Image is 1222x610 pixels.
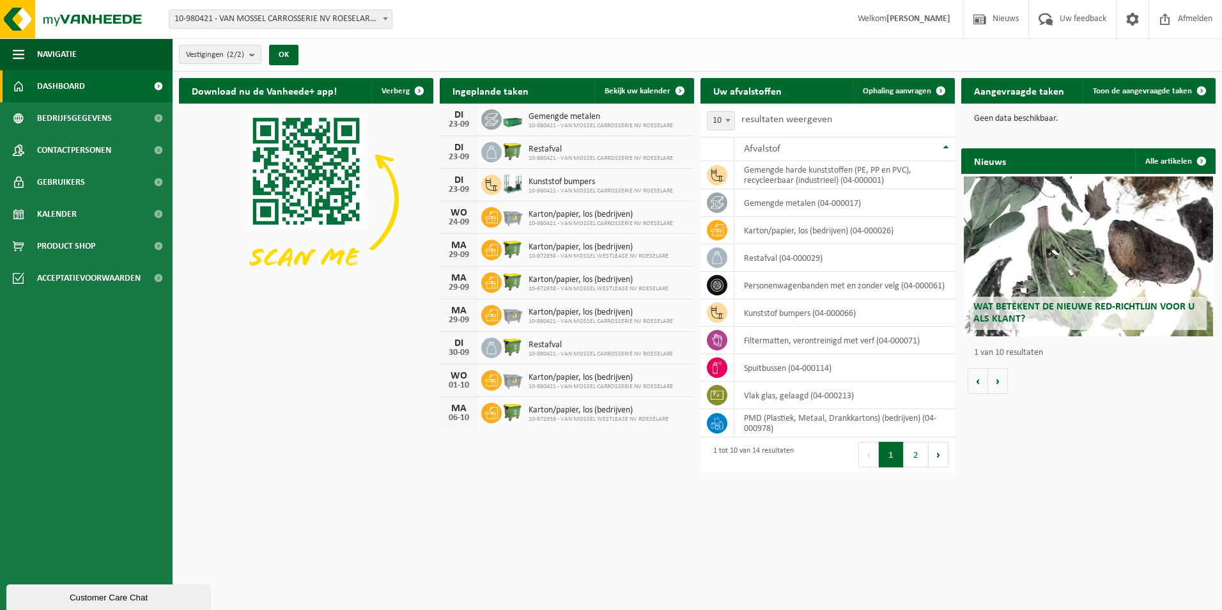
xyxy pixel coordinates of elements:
div: MA [446,306,472,316]
span: 10-980421 - VAN MOSSEL CARROSSERIE NV ROESELARE [529,220,673,228]
span: 10-972938 - VAN MOSSEL WESTLEASE NV ROESELARE [529,416,669,423]
h2: Uw afvalstoffen [700,78,794,103]
span: 10 [707,111,735,130]
span: Wat betekent de nieuwe RED-richtlijn voor u als klant? [973,302,1195,324]
td: vlak glas, gelaagd (04-000213) [734,382,955,409]
td: karton/papier, los (bedrijven) (04-000026) [734,217,955,244]
img: PB-MB-2000-MET-GN-01 [502,107,523,129]
span: Karton/papier, los (bedrijven) [529,275,669,285]
span: 10-980421 - VAN MOSSEL CARROSSERIE NV ROESELARE [529,350,673,358]
h2: Download nu de Vanheede+ app! [179,78,350,103]
img: WB-1100-HPE-GN-50 [502,336,523,357]
span: Verberg [382,87,410,95]
img: WB-2500-GAL-GY-01 [502,368,523,390]
span: Gebruikers [37,166,85,198]
span: Navigatie [37,38,77,70]
div: DI [446,175,472,185]
span: Karton/papier, los (bedrijven) [529,308,673,318]
span: 10-980421 - VAN MOSSEL CARROSSERIE NV ROESELARE - ROESELARE [169,10,392,28]
div: 01-10 [446,381,472,390]
a: Alle artikelen [1135,148,1214,174]
span: 10-972938 - VAN MOSSEL WESTLEASE NV ROESELARE [529,253,669,260]
span: 10-980421 - VAN MOSSEL CARROSSERIE NV ROESELARE [529,122,673,130]
span: Karton/papier, los (bedrijven) [529,373,673,383]
td: restafval (04-000029) [734,244,955,272]
span: Dashboard [37,70,85,102]
div: 23-09 [446,120,472,129]
button: Vestigingen(2/2) [179,45,261,64]
span: Kalender [37,198,77,230]
img: Download de VHEPlus App [179,104,433,295]
span: Bedrijfsgegevens [37,102,112,134]
h2: Ingeplande taken [440,78,541,103]
div: DI [446,338,472,348]
td: PMD (Plastiek, Metaal, Drankkartons) (bedrijven) (04-000978) [734,409,955,437]
button: Next [929,442,948,467]
strong: [PERSON_NAME] [886,14,950,24]
span: Toon de aangevraagde taken [1093,87,1192,95]
a: Bekijk uw kalender [594,78,693,104]
span: 10-980421 - VAN MOSSEL CARROSSERIE NV ROESELARE [529,187,673,195]
button: 1 [879,442,904,467]
span: Contactpersonen [37,134,111,166]
span: Restafval [529,340,673,350]
div: 06-10 [446,414,472,423]
iframe: chat widget [6,582,213,610]
button: Previous [858,442,879,467]
img: WB-1100-HPE-GN-50 [502,401,523,423]
a: Ophaling aanvragen [853,78,954,104]
span: Gemengde metalen [529,112,673,122]
div: MA [446,273,472,283]
button: Vorige [968,368,988,394]
span: 10-980421 - VAN MOSSEL CARROSSERIE NV ROESELARE [529,383,673,391]
td: personenwagenbanden met en zonder velg (04-000061) [734,272,955,299]
div: DI [446,143,472,153]
td: gemengde metalen (04-000017) [734,189,955,217]
span: Acceptatievoorwaarden [37,262,141,294]
div: DI [446,110,472,120]
span: Karton/papier, los (bedrijven) [529,242,669,253]
span: Vestigingen [186,45,244,65]
div: 24-09 [446,218,472,227]
a: Toon de aangevraagde taken [1083,78,1214,104]
div: 1 tot 10 van 14 resultaten [707,441,794,469]
h2: Aangevraagde taken [961,78,1077,103]
span: Kunststof bumpers [529,177,673,187]
div: WO [446,208,472,218]
span: 10-972938 - VAN MOSSEL WESTLEASE NV ROESELARE [529,285,669,293]
img: WB-2500-GAL-GY-01 [502,303,523,325]
div: 29-09 [446,283,472,292]
h2: Nieuws [961,148,1019,173]
td: gemengde harde kunststoffen (PE, PP en PVC), recycleerbaar (industrieel) (04-000001) [734,161,955,189]
span: Restafval [529,145,673,155]
a: Wat betekent de nieuwe RED-richtlijn voor u als klant? [964,176,1213,336]
button: Verberg [371,78,432,104]
span: Karton/papier, los (bedrijven) [529,210,673,220]
span: Karton/papier, los (bedrijven) [529,405,669,416]
div: 29-09 [446,316,472,325]
button: OK [269,45,298,65]
count: (2/2) [227,51,244,59]
span: 10-980421 - VAN MOSSEL CARROSSERIE NV ROESELARE [529,318,673,325]
span: Bekijk uw kalender [605,87,670,95]
div: 23-09 [446,153,472,162]
img: WB-2500-GAL-GY-01 [502,205,523,227]
div: 29-09 [446,251,472,260]
td: kunststof bumpers (04-000066) [734,299,955,327]
span: 10 [708,112,734,130]
div: 23-09 [446,185,472,194]
div: 30-09 [446,348,472,357]
p: Geen data beschikbaar. [974,114,1203,123]
img: PB-MR-5500-MET-GN-01 [502,173,523,194]
span: Afvalstof [744,144,780,154]
p: 1 van 10 resultaten [974,348,1209,357]
div: MA [446,403,472,414]
img: WB-1100-HPE-GN-50 [502,238,523,260]
td: spuitbussen (04-000114) [734,354,955,382]
td: filtermatten, verontreinigd met verf (04-000071) [734,327,955,354]
div: WO [446,371,472,381]
div: MA [446,240,472,251]
img: WB-1100-HPE-GN-51 [502,270,523,292]
span: 10-980421 - VAN MOSSEL CARROSSERIE NV ROESELARE - ROESELARE [169,10,392,29]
